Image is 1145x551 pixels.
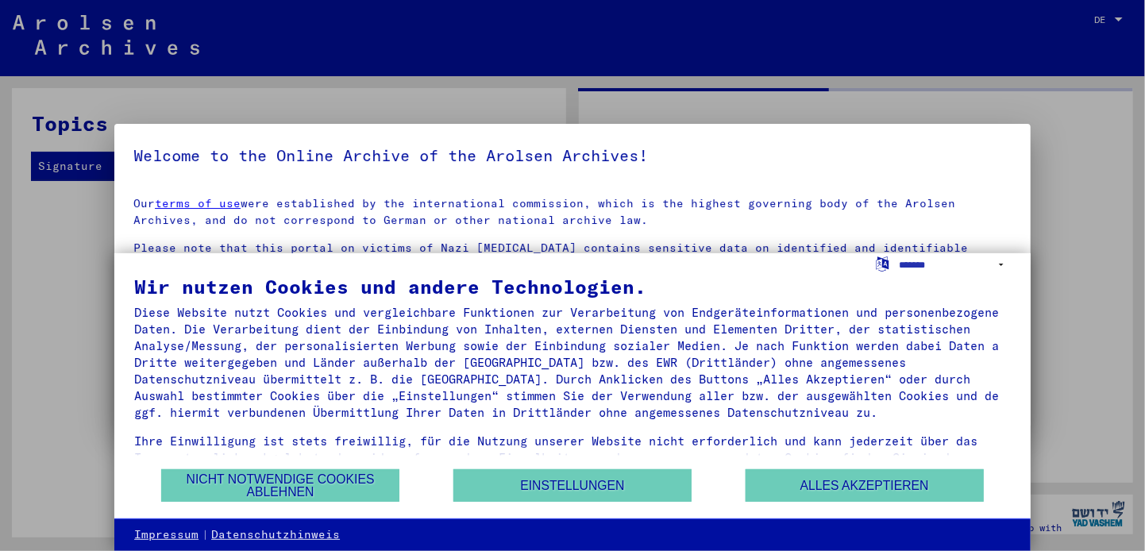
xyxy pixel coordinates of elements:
a: Impressum [134,527,199,543]
a: Datenschutzhinweis [211,527,340,543]
select: Sprache auswählen [899,253,1010,276]
div: Diese Website nutzt Cookies und vergleichbare Funktionen zur Verarbeitung von Endgeräteinformatio... [134,304,1011,421]
label: Sprache auswählen [874,256,891,271]
button: Alles akzeptieren [746,469,984,502]
div: Ihre Einwilligung ist stets freiwillig, für die Nutzung unserer Website nicht erforderlich und ka... [134,433,1011,483]
button: Nicht notwendige Cookies ablehnen [161,469,399,502]
p: Our were established by the international commission, which is the highest governing body of the ... [133,195,1012,229]
a: terms of use [155,196,241,210]
h5: Welcome to the Online Archive of the Arolsen Archives! [133,143,1012,168]
button: Einstellungen [453,469,692,502]
div: Wir nutzen Cookies und andere Technologien. [134,277,1011,296]
p: Please note that this portal on victims of Nazi [MEDICAL_DATA] contains sensitive data on identif... [133,240,1012,323]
